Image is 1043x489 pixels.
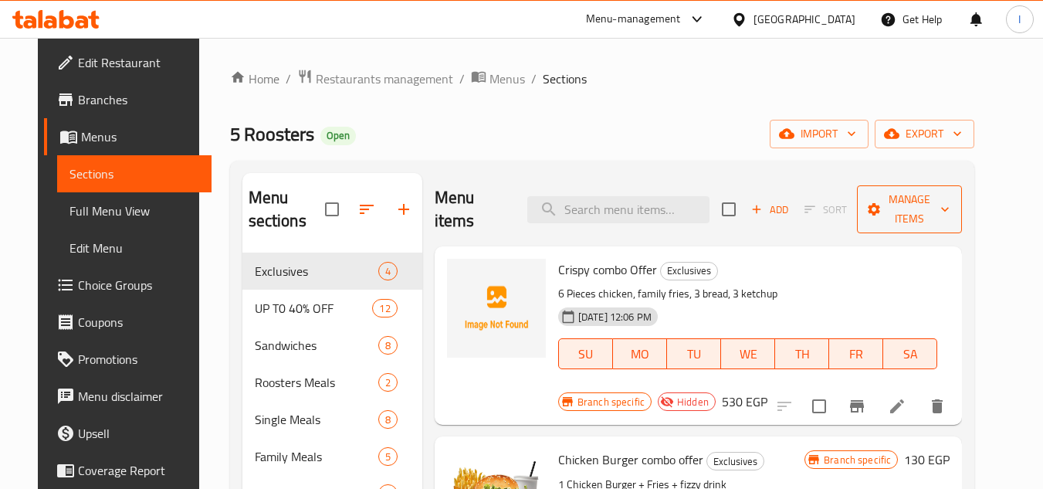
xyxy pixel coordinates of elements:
[378,336,398,355] div: items
[78,90,200,109] span: Branches
[255,447,378,466] span: Family Meals
[558,338,613,369] button: SU
[385,191,422,228] button: Add section
[81,127,200,146] span: Menus
[242,401,422,438] div: Single Meals8
[722,391,767,413] h6: 530 EGP
[69,239,200,257] span: Edit Menu
[887,124,962,144] span: export
[721,338,775,369] button: WE
[794,198,857,222] span: Select section first
[919,388,956,425] button: delete
[753,11,855,28] div: [GEOGRAPHIC_DATA]
[373,301,396,316] span: 12
[230,70,279,88] a: Home
[782,124,856,144] span: import
[348,191,385,228] span: Sort sections
[255,336,378,355] span: Sandwiches
[706,452,764,470] div: Exclusives
[44,81,212,118] a: Branches
[572,310,658,324] span: [DATE] 12:06 PM
[255,410,378,429] span: Single Meals
[297,69,453,89] a: Restaurants management
[489,70,525,88] span: Menus
[78,461,200,480] span: Coverage Report
[378,447,398,466] div: items
[888,397,906,416] a: Edit menu item
[661,262,717,280] span: Exclusives
[565,343,607,365] span: SU
[875,120,974,148] button: export
[558,284,938,304] p: 6 Pieces chicken, family fries, 3 bread, 3 ketchup
[255,373,378,392] span: Roosters Meals
[586,10,681,29] div: Menu-management
[713,193,745,226] span: Select section
[447,259,546,358] img: Crispy combo Offer
[78,387,200,406] span: Menu disclaimer
[78,276,200,294] span: Choice Groups
[242,364,422,401] div: Roosters Meals2
[745,198,794,222] span: Add item
[69,165,200,183] span: Sections
[673,343,715,365] span: TU
[242,253,422,290] div: Exclusives4
[379,264,397,279] span: 4
[727,343,769,365] span: WE
[379,450,397,464] span: 5
[883,338,937,369] button: SA
[378,373,398,392] div: items
[69,202,200,220] span: Full Menu View
[255,299,373,318] span: UP T0 40% OFF
[316,70,453,88] span: Restaurants management
[435,186,509,233] h2: Menu items
[829,338,883,369] button: FR
[818,453,897,467] span: Branch specific
[869,190,950,229] span: Manage items
[471,69,525,89] a: Menus
[378,410,398,429] div: items
[543,70,587,88] span: Sections
[230,69,975,89] nav: breadcrumb
[889,343,931,365] span: SA
[571,395,651,409] span: Branch specific
[255,262,378,280] span: Exclusives
[531,70,537,88] li: /
[44,415,212,452] a: Upsell
[44,378,212,415] a: Menu disclaimer
[904,449,950,470] h6: 130 EGP
[242,438,422,475] div: Family Meals5
[745,198,794,222] button: Add
[44,267,212,304] a: Choice Groups
[619,343,661,365] span: MO
[379,375,397,390] span: 2
[1018,11,1021,28] span: I
[660,262,718,280] div: Exclusives
[44,118,212,155] a: Menus
[78,53,200,72] span: Edit Restaurant
[770,120,869,148] button: import
[749,201,791,219] span: Add
[527,196,709,223] input: search
[78,313,200,331] span: Coupons
[775,338,829,369] button: TH
[78,424,200,443] span: Upsell
[803,390,835,423] span: Select to update
[671,395,715,409] span: Hidden
[286,70,291,88] li: /
[316,193,348,226] span: Select all sections
[835,343,877,365] span: FR
[558,258,657,281] span: Crispy combo Offer
[57,192,212,229] a: Full Menu View
[44,44,212,81] a: Edit Restaurant
[242,290,422,327] div: UP T0 40% OFF12
[44,452,212,489] a: Coverage Report
[230,117,314,151] span: 5 Roosters
[372,299,397,318] div: items
[378,262,398,280] div: items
